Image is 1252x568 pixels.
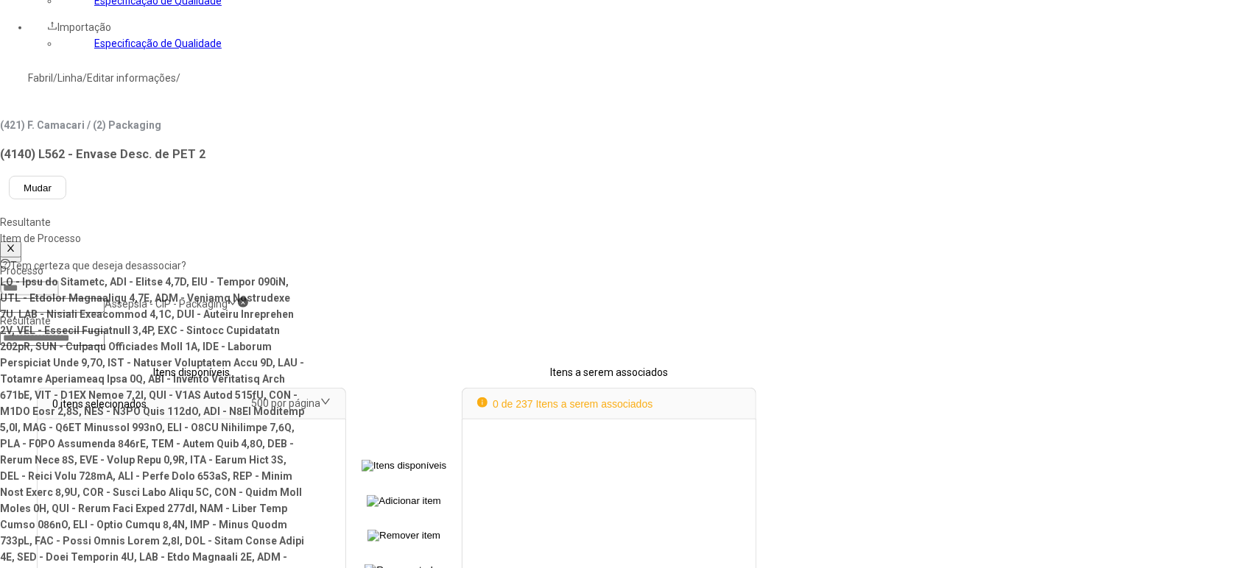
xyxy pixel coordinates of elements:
p: Itens a serem associados [462,364,756,380]
span: Mudar [24,182,52,194]
nz-breadcrumb-separator: / [53,72,57,84]
span: Tem certeza que deseja desassociar? [10,260,186,271]
img: Adicionar item [367,495,440,507]
nz-breadcrumb-separator: / [82,72,87,84]
img: Itens disponíveis [362,460,446,472]
span: Importação [57,21,111,33]
nz-breadcrumb-separator: / [176,72,180,84]
a: Linha [57,72,82,84]
img: Remover item [367,530,440,542]
a: Fabril [28,72,53,84]
a: Especificação de Qualidade [94,38,222,49]
button: Mudar [9,176,66,199]
p: 0 de 237 Itens a serem associados [477,396,653,412]
a: Editar informações [87,72,176,84]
